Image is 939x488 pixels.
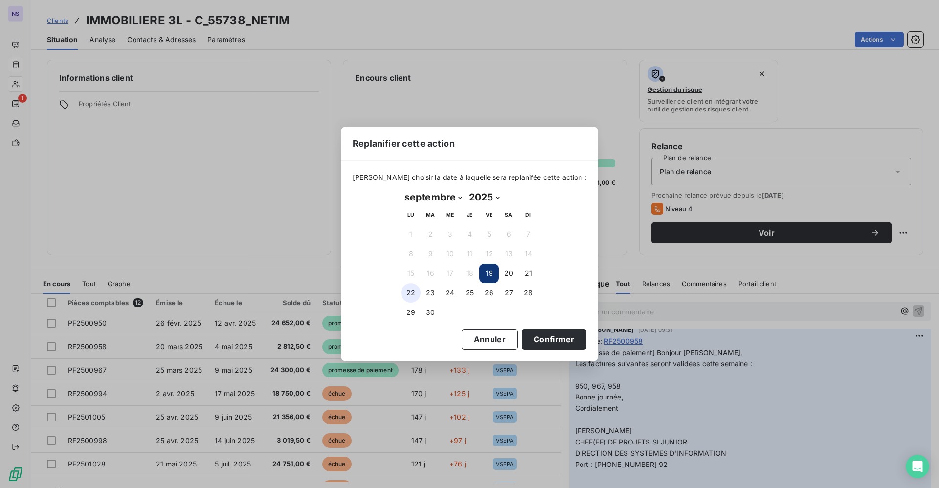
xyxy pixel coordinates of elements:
[499,224,518,244] button: 6
[499,205,518,224] th: samedi
[460,205,479,224] th: jeudi
[522,329,586,350] button: Confirmer
[479,244,499,264] button: 12
[401,205,421,224] th: lundi
[440,264,460,283] button: 17
[462,329,518,350] button: Annuler
[401,283,421,303] button: 22
[499,264,518,283] button: 20
[518,224,538,244] button: 7
[460,264,479,283] button: 18
[518,283,538,303] button: 28
[440,205,460,224] th: mercredi
[401,303,421,322] button: 29
[440,244,460,264] button: 10
[460,283,479,303] button: 25
[440,283,460,303] button: 24
[518,205,538,224] th: dimanche
[479,264,499,283] button: 19
[460,244,479,264] button: 11
[518,264,538,283] button: 21
[906,455,929,478] div: Open Intercom Messenger
[460,224,479,244] button: 4
[421,205,440,224] th: mardi
[353,137,455,150] span: Replanifier cette action
[421,283,440,303] button: 23
[401,244,421,264] button: 8
[479,224,499,244] button: 5
[479,205,499,224] th: vendredi
[353,173,586,182] span: [PERSON_NAME] choisir la date à laquelle sera replanifée cette action :
[421,224,440,244] button: 2
[401,264,421,283] button: 15
[421,244,440,264] button: 9
[440,224,460,244] button: 3
[421,264,440,283] button: 16
[499,283,518,303] button: 27
[518,244,538,264] button: 14
[499,244,518,264] button: 13
[479,283,499,303] button: 26
[401,224,421,244] button: 1
[421,303,440,322] button: 30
